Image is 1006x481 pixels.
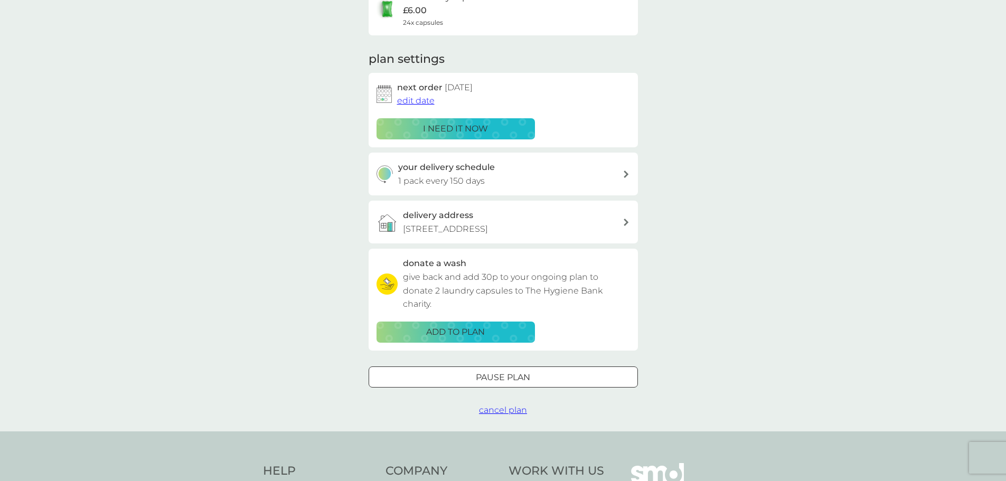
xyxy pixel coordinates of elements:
button: edit date [397,94,435,108]
h3: delivery address [403,209,473,222]
span: cancel plan [479,405,527,415]
h3: donate a wash [403,257,466,270]
span: 24x capsules [403,17,443,27]
button: cancel plan [479,403,527,417]
h2: next order [397,81,473,95]
p: give back and add 30p to your ongoing plan to donate 2 laundry capsules to The Hygiene Bank charity. [403,270,630,311]
h4: Work With Us [509,463,604,479]
p: £6.00 [403,4,427,17]
button: Pause plan [369,366,638,388]
h4: Company [386,463,498,479]
span: [DATE] [445,82,473,92]
button: ADD TO PLAN [377,322,535,343]
p: i need it now [423,122,488,136]
h2: plan settings [369,51,445,68]
button: your delivery schedule1 pack every 150 days [369,153,638,195]
a: delivery address[STREET_ADDRESS] [369,201,638,243]
h3: your delivery schedule [398,161,495,174]
h4: Help [263,463,375,479]
p: 1 pack every 150 days [398,174,485,188]
p: [STREET_ADDRESS] [403,222,488,236]
p: Pause plan [476,371,530,384]
span: edit date [397,96,435,106]
button: i need it now [377,118,535,139]
p: ADD TO PLAN [426,325,485,339]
